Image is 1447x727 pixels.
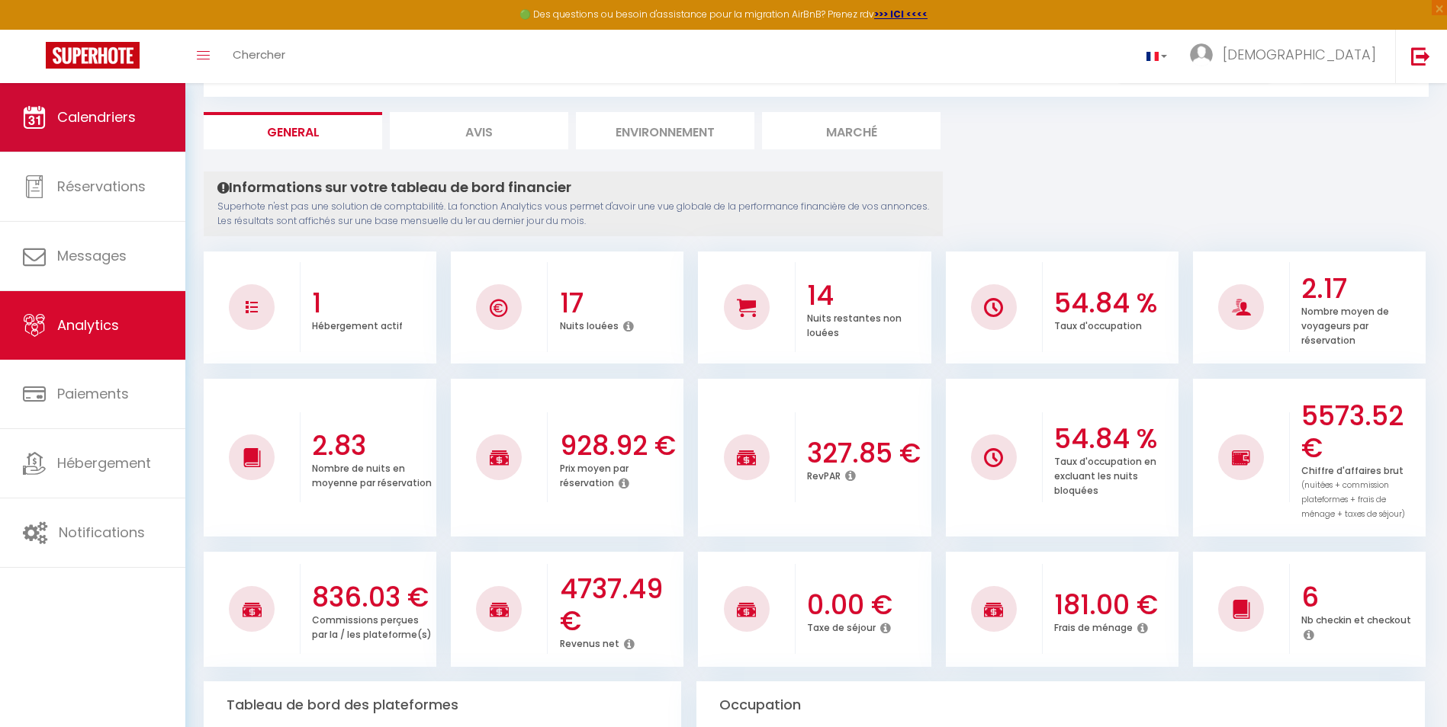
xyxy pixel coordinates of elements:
span: Hébergement [57,453,151,472]
li: General [204,112,382,149]
p: Taux d'occupation [1054,316,1142,332]
p: Hébergement actif [312,316,403,332]
p: RevPAR [807,466,841,482]
p: Nb checkin et checkout [1301,610,1411,626]
a: ... [DEMOGRAPHIC_DATA] [1179,30,1395,83]
img: NO IMAGE [984,448,1003,467]
li: Environnement [576,112,754,149]
h3: 54.84 % [1054,287,1175,319]
h3: 14 [807,280,928,312]
p: Nombre de nuits en moyenne par réservation [312,459,432,489]
span: [DEMOGRAPHIC_DATA] [1223,45,1376,64]
h3: 54.84 % [1054,423,1175,455]
span: Calendriers [57,107,136,127]
span: Réservations [57,177,146,196]
span: Paiements [57,384,129,403]
p: Nuits restantes non louées [807,309,902,339]
span: Messages [57,246,127,265]
img: ... [1190,43,1213,66]
h3: 1 [312,287,432,319]
h3: 2.83 [312,430,432,462]
h3: 928.92 € [560,430,680,462]
h3: 17 [560,287,680,319]
img: NO IMAGE [246,301,258,313]
p: Prix moyen par réservation [560,459,629,489]
a: >>> ICI <<<< [874,8,928,21]
h3: 836.03 € [312,581,432,613]
li: Avis [390,112,568,149]
span: Chercher [233,46,285,62]
p: Chiffre d'affaires brut [1301,461,1405,520]
img: logout [1411,46,1430,66]
span: Analytics [57,315,119,335]
h4: Informations sur votre tableau de bord financier [217,179,929,196]
h3: 181.00 € [1054,589,1175,621]
p: Nombre moyen de voyageurs par réservation [1301,302,1389,347]
p: Taxe de séjour [807,618,876,634]
img: NO IMAGE [1232,448,1251,466]
a: Chercher [221,30,297,83]
h3: 6 [1301,581,1422,613]
p: Revenus net [560,634,619,650]
p: Taux d'occupation en excluant les nuits bloquées [1054,452,1156,497]
h3: 2.17 [1301,273,1422,305]
span: Notifications [59,523,145,542]
h3: 0.00 € [807,589,928,621]
span: (nuitées + commission plateformes + frais de ménage + taxes de séjour) [1301,479,1405,520]
p: Superhote n'est pas une solution de comptabilité. La fonction Analytics vous permet d'avoir une v... [217,200,929,229]
p: Frais de ménage [1054,618,1133,634]
p: Commissions perçues par la / les plateforme(s) [312,610,432,641]
li: Marché [762,112,941,149]
h3: 327.85 € [807,437,928,469]
h3: 5573.52 € [1301,400,1422,464]
h3: 4737.49 € [560,573,680,637]
img: Super Booking [46,42,140,69]
p: Nuits louées [560,316,619,332]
